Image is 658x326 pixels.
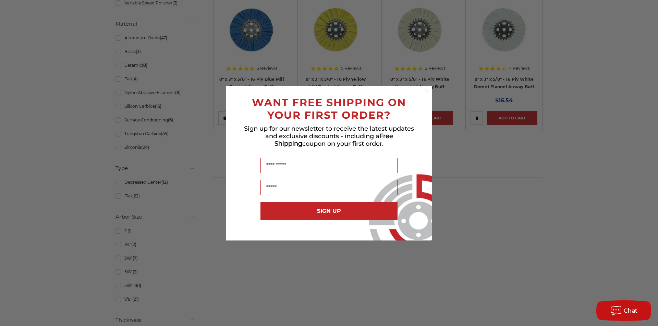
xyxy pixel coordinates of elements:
[423,88,430,94] button: Close dialog
[252,96,406,121] span: WANT FREE SHIPPING ON YOUR FIRST ORDER?
[260,202,398,220] button: SIGN UP
[260,180,398,195] input: Email
[596,300,651,321] button: Chat
[244,125,414,147] span: Sign up for our newsletter to receive the latest updates and exclusive discounts - including a co...
[275,132,393,147] span: Free Shipping
[624,308,638,314] span: Chat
